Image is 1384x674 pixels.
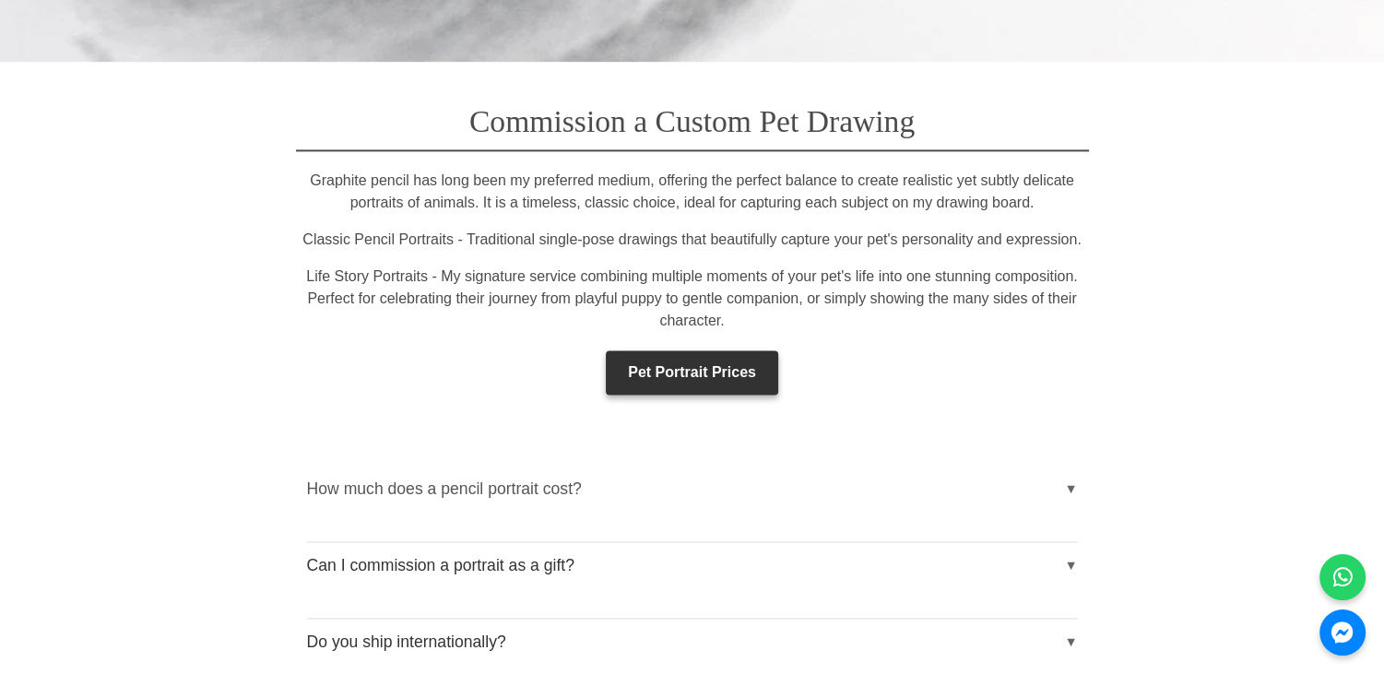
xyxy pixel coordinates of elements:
p: Life Story Portraits - My signature service combining multiple moments of your pet's life into on... [296,266,1089,332]
a: Pet Portrait Prices [606,350,778,395]
p: Classic Pencil Portraits - Traditional single-pose drawings that beautifully capture your pet's p... [296,229,1089,251]
button: Do you ship internationally? [307,619,1078,665]
a: WhatsApp [1319,554,1366,600]
a: Messenger [1319,609,1366,656]
button: How much does a pencil portrait cost? [307,466,1078,512]
h2: Commission a Custom Pet Drawing [296,85,1089,151]
button: Can I commission a portrait as a gift? [307,542,1078,588]
p: Graphite pencil has long been my preferred medium, offering the perfect balance to create realist... [296,170,1089,214]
